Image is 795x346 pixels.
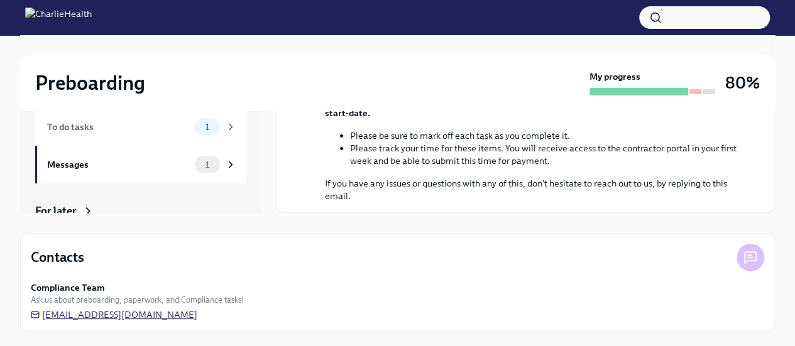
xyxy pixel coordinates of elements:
a: For later [35,203,246,219]
a: [EMAIL_ADDRESS][DOMAIN_NAME] [31,308,197,321]
h2: Preboarding [35,70,145,95]
span: Ask us about preboarding, paperwork, and Compliance tasks! [31,294,244,306]
span: 1 [198,122,217,132]
li: Please be sure to mark off each task as you complete it. [350,129,744,142]
h3: 80% [725,72,760,94]
p: If you have any issues or questions with any of this, don't hesitate to reach out to us, by reply... [325,177,744,202]
strong: Compliance Team [31,281,105,294]
a: Messages1 [35,146,246,183]
span: 1 [198,160,217,170]
div: To do tasks [47,120,190,134]
div: Messages [47,158,190,171]
strong: My progress [589,70,640,83]
img: CharlieHealth [25,8,92,28]
li: Please track your time for these items. You will receive access to the contractor portal in your ... [350,142,744,167]
a: To do tasks1 [35,108,246,146]
h4: Contacts [31,248,84,267]
div: For later [35,203,77,219]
